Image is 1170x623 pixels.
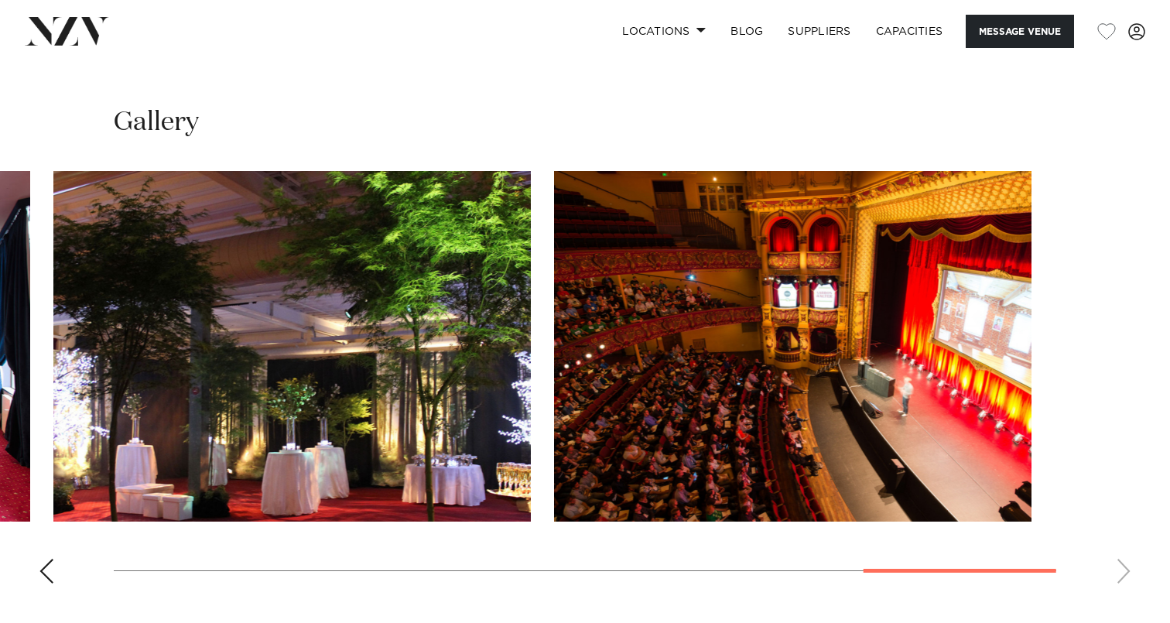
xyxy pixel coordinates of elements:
[610,15,718,48] a: Locations
[966,15,1074,48] button: Message Venue
[53,171,531,522] swiper-slide: 8 / 9
[775,15,863,48] a: SUPPLIERS
[114,105,199,140] h2: Gallery
[554,171,1031,522] swiper-slide: 9 / 9
[718,15,775,48] a: BLOG
[864,15,956,48] a: Capacities
[25,17,109,45] img: nzv-logo.png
